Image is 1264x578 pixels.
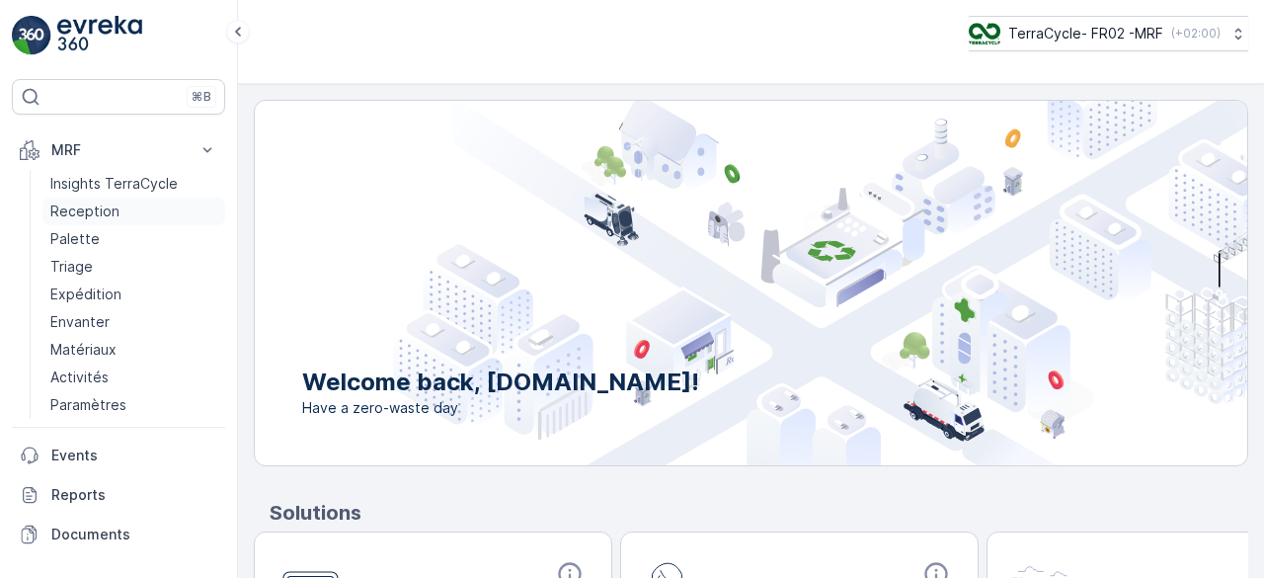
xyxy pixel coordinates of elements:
[393,101,1247,465] img: city illustration
[51,140,186,160] p: MRF
[51,525,217,544] p: Documents
[51,485,217,505] p: Reports
[50,257,93,277] p: Triage
[1171,26,1221,41] p: ( +02:00 )
[42,308,225,336] a: Envanter
[302,398,699,418] span: Have a zero-waste day
[50,312,110,332] p: Envanter
[42,198,225,225] a: Reception
[12,436,225,475] a: Events
[12,16,51,55] img: logo
[50,202,119,221] p: Reception
[270,498,1248,528] p: Solutions
[42,336,225,364] a: Matériaux
[42,281,225,308] a: Expédition
[12,130,225,170] button: MRF
[969,23,1000,44] img: terracycle.png
[50,174,178,194] p: Insights TerraCycle
[192,89,211,105] p: ⌘B
[50,285,121,304] p: Expédition
[12,475,225,515] a: Reports
[50,340,117,360] p: Matériaux
[50,368,109,387] p: Activités
[12,515,225,554] a: Documents
[42,364,225,391] a: Activités
[42,253,225,281] a: Triage
[302,367,699,398] p: Welcome back, [DOMAIN_NAME]!
[42,225,225,253] a: Palette
[50,229,100,249] p: Palette
[50,395,126,415] p: Paramètres
[42,170,225,198] a: Insights TerraCycle
[1008,24,1163,43] p: TerraCycle- FR02 -MRF
[57,16,142,55] img: logo_light-DOdMpM7g.png
[969,16,1248,51] button: TerraCycle- FR02 -MRF(+02:00)
[42,391,225,419] a: Paramètres
[51,446,217,465] p: Events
